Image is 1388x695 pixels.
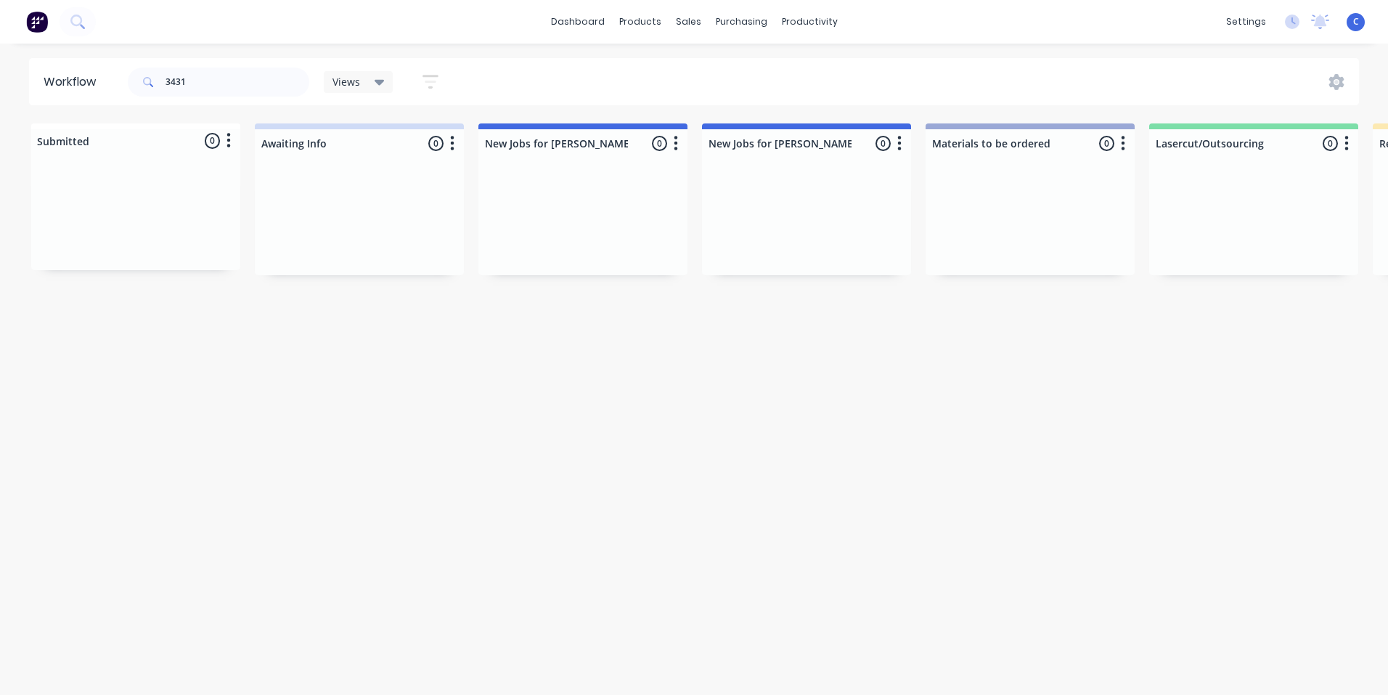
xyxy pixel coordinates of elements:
[709,11,775,33] div: purchasing
[612,11,669,33] div: products
[26,11,48,33] img: Factory
[332,74,360,89] span: Views
[44,73,103,91] div: Workflow
[166,68,309,97] input: Search for orders...
[669,11,709,33] div: sales
[775,11,845,33] div: productivity
[1219,11,1273,33] div: settings
[1353,15,1359,28] span: C
[544,11,612,33] a: dashboard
